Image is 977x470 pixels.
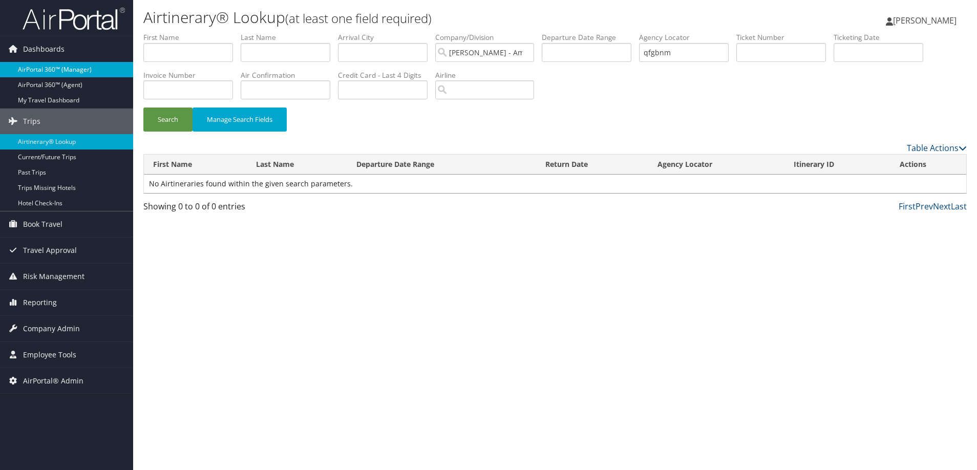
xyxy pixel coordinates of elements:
[23,7,125,31] img: airportal-logo.png
[23,238,77,263] span: Travel Approval
[143,7,692,28] h1: Airtinerary® Lookup
[916,201,933,212] a: Prev
[285,10,432,27] small: (at least one field required)
[907,142,967,154] a: Table Actions
[23,342,76,368] span: Employee Tools
[143,70,241,80] label: Invoice Number
[144,175,966,193] td: No Airtineraries found within the given search parameters.
[899,201,916,212] a: First
[241,70,338,80] label: Air Confirmation
[890,155,966,175] th: Actions
[834,32,931,42] label: Ticketing Date
[893,15,957,26] span: [PERSON_NAME]
[23,264,84,289] span: Risk Management
[435,32,542,42] label: Company/Division
[933,201,951,212] a: Next
[338,32,435,42] label: Arrival City
[143,32,241,42] label: First Name
[536,155,648,175] th: Return Date: activate to sort column descending
[23,290,57,315] span: Reporting
[23,316,80,341] span: Company Admin
[241,32,338,42] label: Last Name
[144,155,247,175] th: First Name: activate to sort column ascending
[193,108,287,132] button: Manage Search Fields
[247,155,347,175] th: Last Name: activate to sort column ascending
[542,32,639,42] label: Departure Date Range
[23,211,62,237] span: Book Travel
[435,70,542,80] label: Airline
[347,155,537,175] th: Departure Date Range: activate to sort column ascending
[143,200,338,218] div: Showing 0 to 0 of 0 entries
[784,155,891,175] th: Itinerary ID: activate to sort column ascending
[23,36,65,62] span: Dashboards
[23,109,40,134] span: Trips
[648,155,784,175] th: Agency Locator: activate to sort column ascending
[886,5,967,36] a: [PERSON_NAME]
[338,70,435,80] label: Credit Card - Last 4 Digits
[639,32,736,42] label: Agency Locator
[736,32,834,42] label: Ticket Number
[951,201,967,212] a: Last
[23,368,83,394] span: AirPortal® Admin
[143,108,193,132] button: Search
